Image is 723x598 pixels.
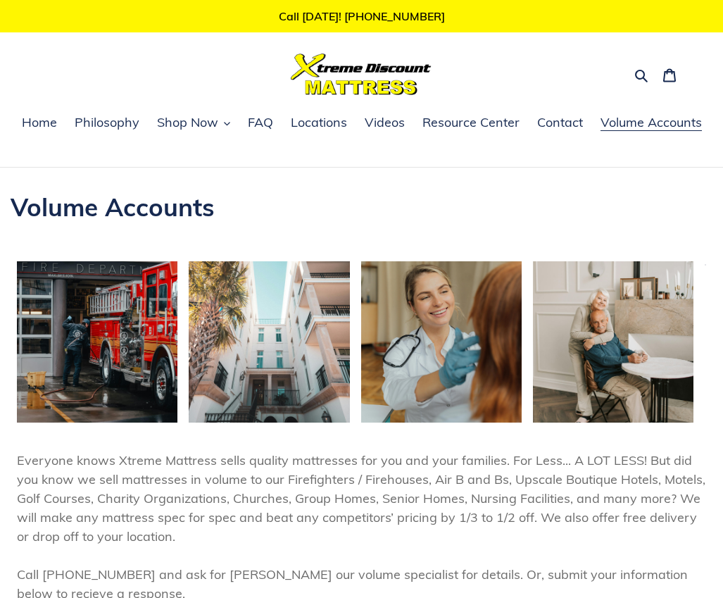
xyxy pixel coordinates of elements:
[68,113,146,134] a: Philosophy
[17,261,177,422] img: pexels-josh-hild-1270765-31542389.jpg__PID:5101c1e4-36a0-4bb3-81b9-13c7a41d8975
[189,261,349,422] img: pexels-zachtheshoota-1861153.jpg__PID:01b913c7-a41d-4975-90ed-30984390b68a
[530,113,590,134] a: Contact
[150,113,237,134] button: Shop Now
[358,113,412,134] a: Videos
[533,261,693,422] img: pexels-vlada-karpovich-5790809.jpg__PID:90b33ca2-3d04-45af-af1e-68de5eb8fe8c
[11,192,712,222] h1: Volume Accounts
[241,113,280,134] a: FAQ
[361,261,522,422] img: pexels-shkrabaanthony-5215017.jpg__PID:b7a6b52b-7da0-48eb-90b3-3ca23d04a5af
[422,114,520,131] span: Resource Center
[22,114,57,131] span: Home
[15,113,64,134] a: Home
[284,113,354,134] a: Locations
[601,114,702,131] span: Volume Accounts
[415,113,527,134] a: Resource Center
[157,114,218,131] span: Shop Now
[593,113,709,134] a: Volume Accounts
[365,114,405,131] span: Videos
[75,114,139,131] span: Philosophy
[291,54,432,95] img: Xtreme Discount Mattress
[248,114,273,131] span: FAQ
[291,114,347,131] span: Locations
[537,114,583,131] span: Contact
